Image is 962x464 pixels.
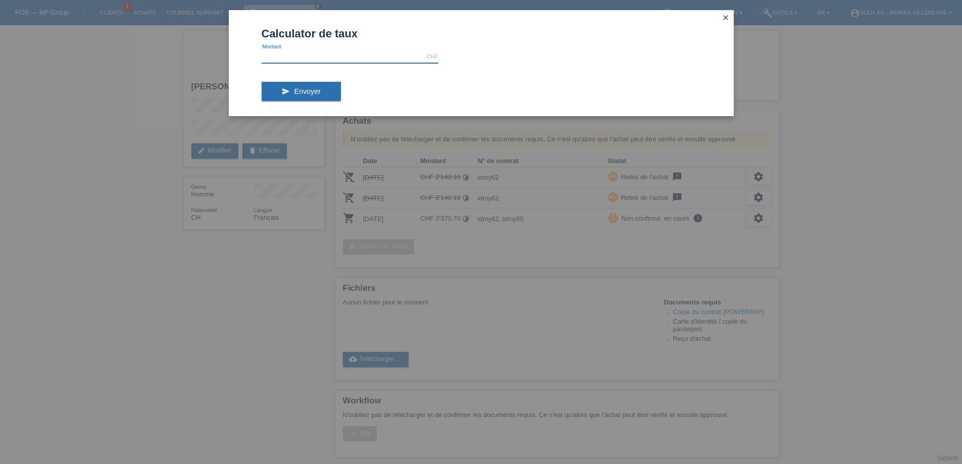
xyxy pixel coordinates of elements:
[719,13,732,24] a: close
[282,87,290,95] i: send
[427,54,438,60] div: CHF
[294,87,320,95] span: Envoyer
[262,27,701,40] h1: Calculator de taux
[262,82,341,101] button: send Envoyer
[722,14,730,22] i: close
